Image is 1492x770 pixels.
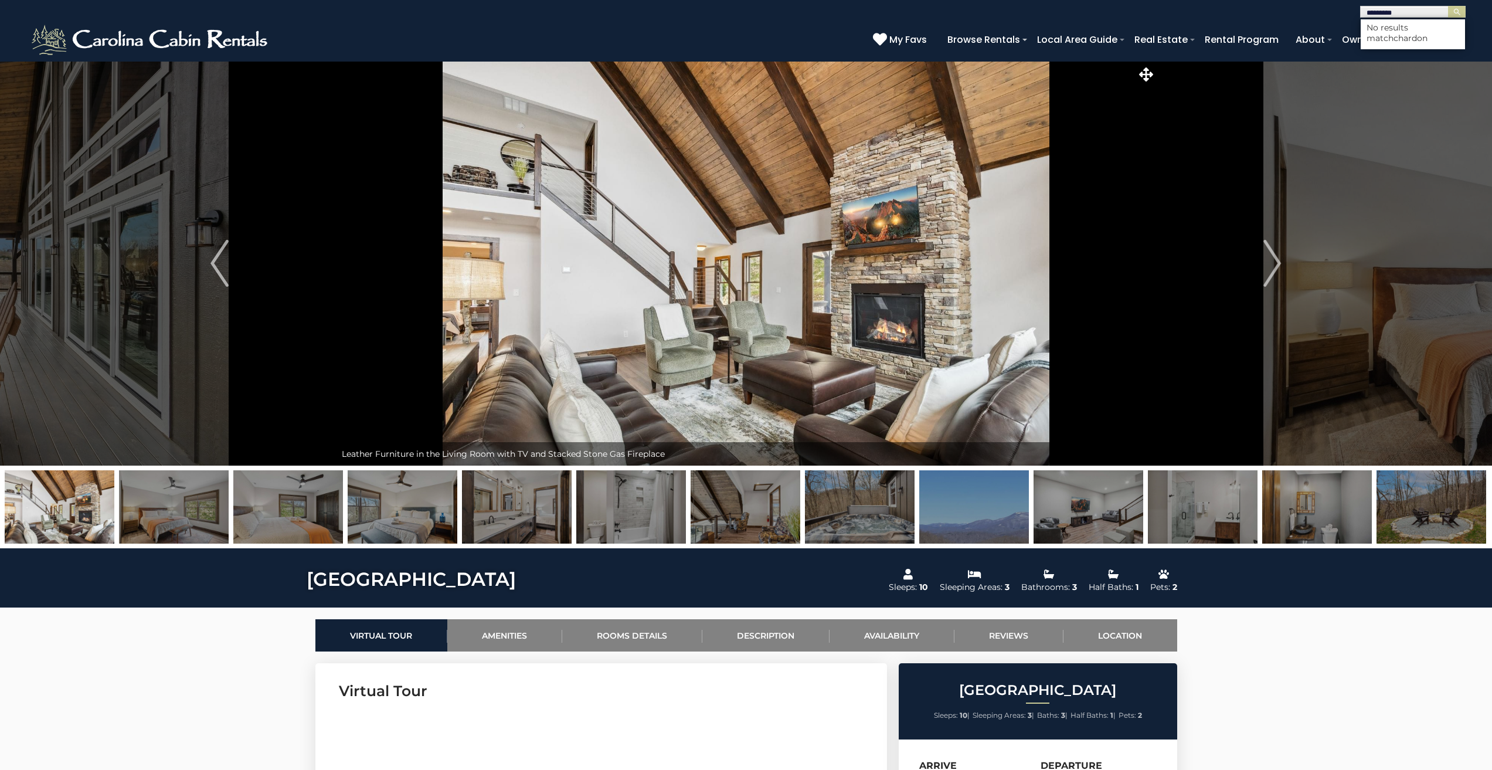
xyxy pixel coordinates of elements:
img: 166247873 [805,470,915,544]
a: Browse Rentals [942,29,1026,50]
img: 166247849 [5,470,114,544]
a: Availability [830,619,954,652]
a: Rooms Details [562,619,702,652]
span: Sleeping Areas: [973,711,1026,720]
span: My Favs [889,32,927,47]
img: 166247863 [576,470,686,544]
a: Amenities [447,619,562,652]
button: Previous [103,61,335,466]
span: Sleeps: [934,711,958,720]
span: Half Baths: [1070,711,1109,720]
img: 166247878 [1377,470,1486,544]
li: No results match [1361,22,1465,43]
span: chardon [1394,33,1428,43]
a: Location [1063,619,1177,652]
li: | [934,708,970,723]
img: 166247858 [233,470,343,544]
div: Leather Furniture in the Living Room with TV and Stacked Stone Gas Fireplace [336,442,1157,466]
a: Local Area Guide [1031,29,1123,50]
span: Baths: [1037,711,1059,720]
a: Real Estate [1129,29,1194,50]
a: My Favs [873,32,930,48]
img: arrow [1263,240,1281,287]
button: Next [1156,61,1388,466]
img: 166247859 [119,470,229,544]
img: 166247865 [1262,470,1372,544]
strong: 3 [1061,711,1065,720]
img: arrow [210,240,228,287]
li: | [1037,708,1068,723]
li: | [973,708,1034,723]
a: Virtual Tour [315,619,447,652]
h3: Virtual Tour [339,681,864,701]
img: 166247860 [691,470,800,544]
strong: 10 [960,711,967,720]
strong: 1 [1110,711,1113,720]
a: Owner Login [1336,29,1406,50]
img: White-1-2.png [29,22,273,57]
a: Description [702,619,830,652]
span: Pets: [1119,711,1136,720]
img: 166383271 [919,470,1029,544]
a: About [1290,29,1331,50]
a: Rental Program [1199,29,1284,50]
img: 166247864 [1148,470,1258,544]
h2: [GEOGRAPHIC_DATA] [902,683,1174,698]
strong: 3 [1028,711,1032,720]
img: 166247856 [348,470,457,544]
img: 166247857 [462,470,572,544]
a: Reviews [954,619,1063,652]
img: 166247866 [1034,470,1143,544]
strong: 2 [1138,711,1142,720]
li: | [1070,708,1116,723]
